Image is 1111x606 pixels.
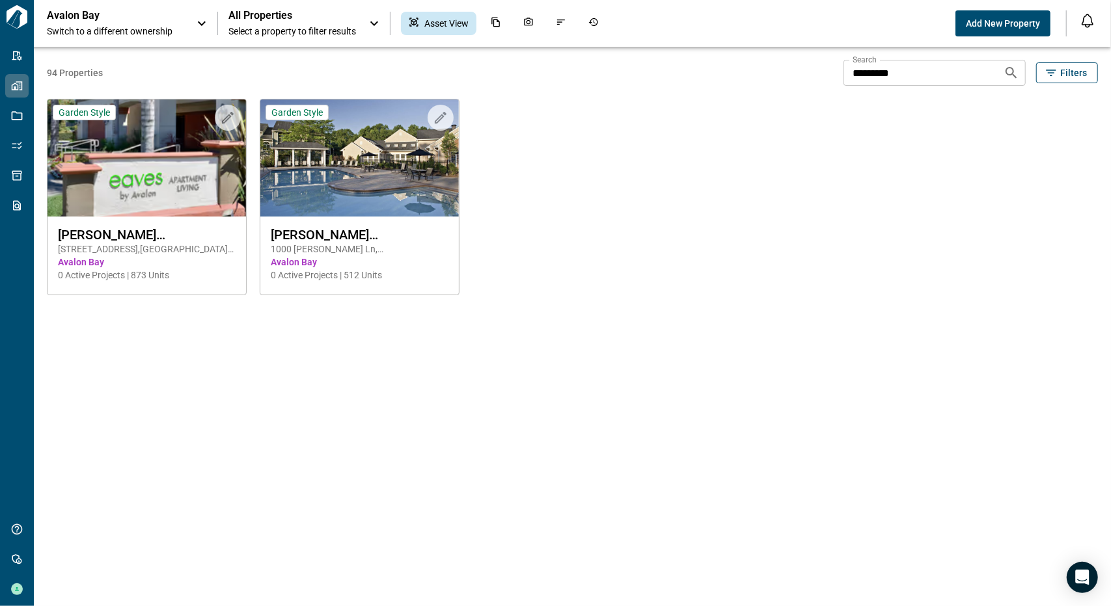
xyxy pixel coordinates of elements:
[228,9,356,22] span: All Properties
[260,99,459,217] img: property-asset
[271,269,448,282] span: 0 Active Projects | 512 Units
[581,12,607,35] div: Job History
[548,12,574,35] div: Issues & Info
[58,256,236,269] span: Avalon Bay
[271,243,448,256] span: 1000 [PERSON_NAME] Ln , [GEOGRAPHIC_DATA] , NJ
[1067,562,1098,593] div: Open Intercom Messenger
[48,99,246,217] img: property-asset
[59,107,110,118] span: Garden Style
[955,10,1050,36] button: Add New Property
[47,9,164,22] p: Avalon Bay
[1060,66,1087,79] span: Filters
[58,243,236,256] span: [STREET_ADDRESS] , [GEOGRAPHIC_DATA][PERSON_NAME] , CA
[271,256,448,269] span: Avalon Bay
[515,12,542,35] div: Photos
[47,25,184,38] span: Switch to a different ownership
[998,60,1024,86] button: Search properties
[853,54,877,65] label: Search
[58,269,236,282] span: 0 Active Projects | 873 Units
[271,227,448,243] span: [PERSON_NAME] [GEOGRAPHIC_DATA]
[271,107,323,118] span: Garden Style
[966,17,1040,30] span: Add New Property
[58,227,236,243] span: [PERSON_NAME] [GEOGRAPHIC_DATA]
[1036,62,1098,83] button: Filters
[1077,10,1098,31] button: Open notification feed
[483,12,509,35] div: Documents
[47,66,838,79] span: 94 Properties
[424,17,469,30] span: Asset View
[401,12,476,35] div: Asset View
[228,25,356,38] span: Select a property to filter results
